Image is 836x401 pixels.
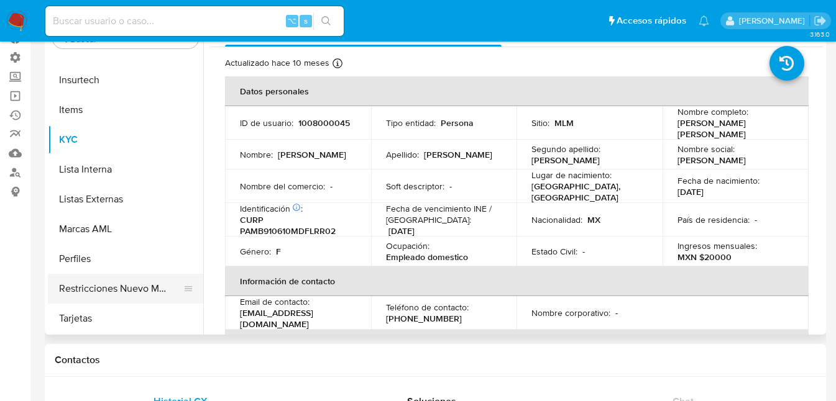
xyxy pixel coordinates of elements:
[48,65,203,95] button: Insurtech
[739,15,809,27] p: julian.dari@mercadolibre.com
[678,117,789,140] p: [PERSON_NAME] [PERSON_NAME]
[276,246,281,257] p: F
[298,117,350,128] p: 1008000045
[615,307,618,318] p: -
[48,304,203,333] button: Tarjetas
[424,149,492,160] p: [PERSON_NAME]
[304,15,308,27] span: s
[531,246,577,257] p: Estado Civil :
[386,181,444,192] p: Soft descriptor :
[617,14,686,27] span: Accesos rápidos
[531,143,600,155] p: Segundo apellido :
[330,181,333,192] p: -
[48,274,193,304] button: Restricciones Nuevo Mundo
[225,330,809,359] th: Verificación y cumplimiento
[313,12,339,30] button: search-icon
[678,106,748,117] p: Nombre completo :
[386,251,468,263] p: Empleado domestico
[48,95,203,125] button: Items
[755,214,757,225] p: -
[48,155,203,184] button: Lista Interna
[386,203,502,225] p: Fecha de vencimiento INE / [GEOGRAPHIC_DATA] :
[449,181,452,192] p: -
[48,184,203,214] button: Listas Externas
[240,149,273,160] p: Nombre :
[531,155,600,166] p: [PERSON_NAME]
[240,246,271,257] p: Género :
[225,266,809,296] th: Información de contacto
[531,169,612,181] p: Lugar de nacimiento :
[531,214,582,225] p: Nacionalidad :
[699,16,709,26] a: Notificaciones
[225,76,809,106] th: Datos personales
[531,307,610,318] p: Nombre corporativo :
[386,149,419,160] p: Apellido :
[287,15,296,27] span: ⌥
[48,244,203,274] button: Perfiles
[810,29,830,39] span: 3.163.0
[814,14,827,27] a: Salir
[240,181,325,192] p: Nombre del comercio :
[386,117,436,128] p: Tipo entidad :
[531,117,549,128] p: Sitio :
[678,240,757,251] p: Ingresos mensuales :
[678,214,750,225] p: País de residencia :
[386,302,469,313] p: Teléfono de contacto :
[678,143,735,155] p: Nombre social :
[240,203,303,214] p: Identificación :
[678,155,746,166] p: [PERSON_NAME]
[531,181,643,203] p: [GEOGRAPHIC_DATA], [GEOGRAPHIC_DATA]
[240,296,310,307] p: Email de contacto :
[678,251,732,263] p: MXN $20000
[225,57,329,69] p: Actualizado hace 10 meses
[678,186,704,197] p: [DATE]
[582,246,585,257] p: -
[240,214,351,237] p: CURP PAMB910610MDFLRR02
[48,214,203,244] button: Marcas AML
[55,354,816,366] h1: Contactos
[278,149,346,160] p: [PERSON_NAME]
[240,307,351,330] p: [EMAIL_ADDRESS][DOMAIN_NAME]
[441,117,474,128] p: Persona
[48,125,203,155] button: KYC
[386,240,429,251] p: Ocupación :
[678,175,760,186] p: Fecha de nacimiento :
[45,13,344,29] input: Buscar usuario o caso...
[554,117,574,128] p: MLM
[240,117,293,128] p: ID de usuario :
[388,225,415,237] p: [DATE]
[386,313,462,324] p: [PHONE_NUMBER]
[587,214,600,225] p: MX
